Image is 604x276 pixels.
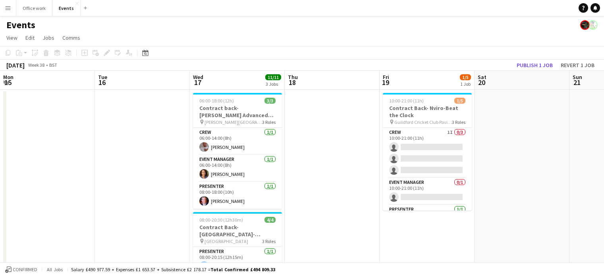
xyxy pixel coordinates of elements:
[22,33,38,43] a: Edit
[26,62,46,68] span: Week 38
[205,119,262,125] span: [PERSON_NAME][GEOGRAPHIC_DATA]
[264,217,276,223] span: 4/4
[2,78,14,87] span: 15
[588,20,598,30] app-user-avatar: Event Team
[71,266,275,272] div: Salary £490 977.59 + Expenses £1 653.57 + Subsistence £2 178.17 =
[383,178,472,205] app-card-role: Event Manager0/110:00-21:00 (11h)
[3,73,14,81] span: Mon
[478,73,486,81] span: Sat
[3,33,21,43] a: View
[266,81,281,87] div: 3 Jobs
[25,34,35,41] span: Edit
[454,98,465,104] span: 1/5
[287,78,298,87] span: 18
[383,205,472,232] app-card-role: Presenter1/1
[193,104,282,119] h3: Contract back- [PERSON_NAME] Advanced Materials- Chain Reaction
[382,78,389,87] span: 19
[97,78,107,87] span: 16
[193,224,282,238] h3: Contract Back- [GEOGRAPHIC_DATA]-Animate
[192,78,203,87] span: 17
[460,74,471,80] span: 1/5
[62,34,80,41] span: Comms
[193,93,282,209] app-job-card: 06:00-18:00 (12h)3/3Contract back- [PERSON_NAME] Advanced Materials- Chain Reaction [PERSON_NAME]...
[4,265,39,274] button: Confirmed
[460,81,471,87] div: 1 Job
[193,247,282,274] app-card-role: Presenter1/108:00-20:15 (12h15m)[PERSON_NAME]
[383,73,389,81] span: Fri
[558,60,598,70] button: Revert 1 job
[6,19,35,31] h1: Events
[262,238,276,244] span: 3 Roles
[13,267,37,272] span: Confirmed
[49,62,57,68] div: BST
[16,0,52,16] button: Office work
[199,217,243,223] span: 08:00-20:30 (12h30m)
[265,74,281,80] span: 11/11
[52,0,81,16] button: Events
[6,34,17,41] span: View
[580,20,590,30] app-user-avatar: Blue Hat
[205,238,248,244] span: [GEOGRAPHIC_DATA]
[571,78,582,87] span: 21
[59,33,83,43] a: Comms
[193,155,282,182] app-card-role: Event Manager1/106:00-14:00 (8h)[PERSON_NAME]
[389,98,424,104] span: 10:00-21:00 (11h)
[193,182,282,209] app-card-role: Presenter1/108:00-18:00 (10h)[PERSON_NAME]
[98,73,107,81] span: Tue
[288,73,298,81] span: Thu
[477,78,486,87] span: 20
[573,73,582,81] span: Sun
[513,60,556,70] button: Publish 1 job
[264,98,276,104] span: 3/3
[6,61,25,69] div: [DATE]
[199,98,234,104] span: 06:00-18:00 (12h)
[210,266,275,272] span: Total Confirmed £494 809.33
[39,33,58,43] a: Jobs
[383,128,472,178] app-card-role: Crew1I0/310:00-21:00 (11h)
[452,119,465,125] span: 3 Roles
[193,73,203,81] span: Wed
[383,93,472,210] app-job-card: 10:00-21:00 (11h)1/5Contract Back- Nviro-Beat the Clock Guildford Cricket Club Pavilion3 RolesCre...
[193,128,282,155] app-card-role: Crew1/106:00-14:00 (8h)[PERSON_NAME]
[262,119,276,125] span: 3 Roles
[383,104,472,119] h3: Contract Back- Nviro-Beat the Clock
[45,266,64,272] span: All jobs
[42,34,54,41] span: Jobs
[394,119,452,125] span: Guildford Cricket Club Pavilion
